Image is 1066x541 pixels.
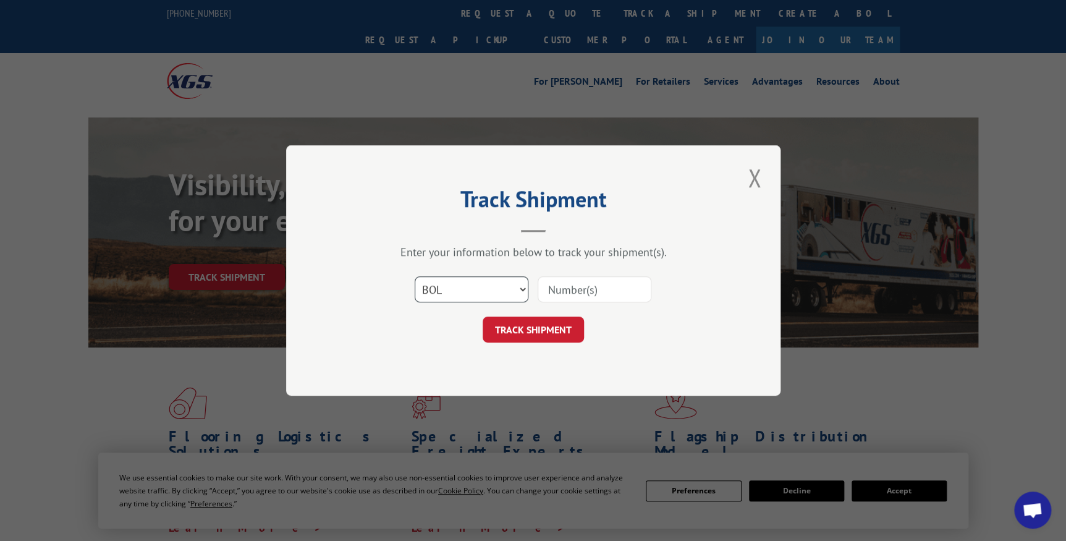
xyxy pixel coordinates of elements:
button: TRACK SHIPMENT [483,317,584,343]
input: Number(s) [538,276,651,302]
button: Close modal [744,161,765,195]
h2: Track Shipment [348,190,719,214]
a: Open chat [1014,492,1051,529]
div: Enter your information below to track your shipment(s). [348,245,719,259]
